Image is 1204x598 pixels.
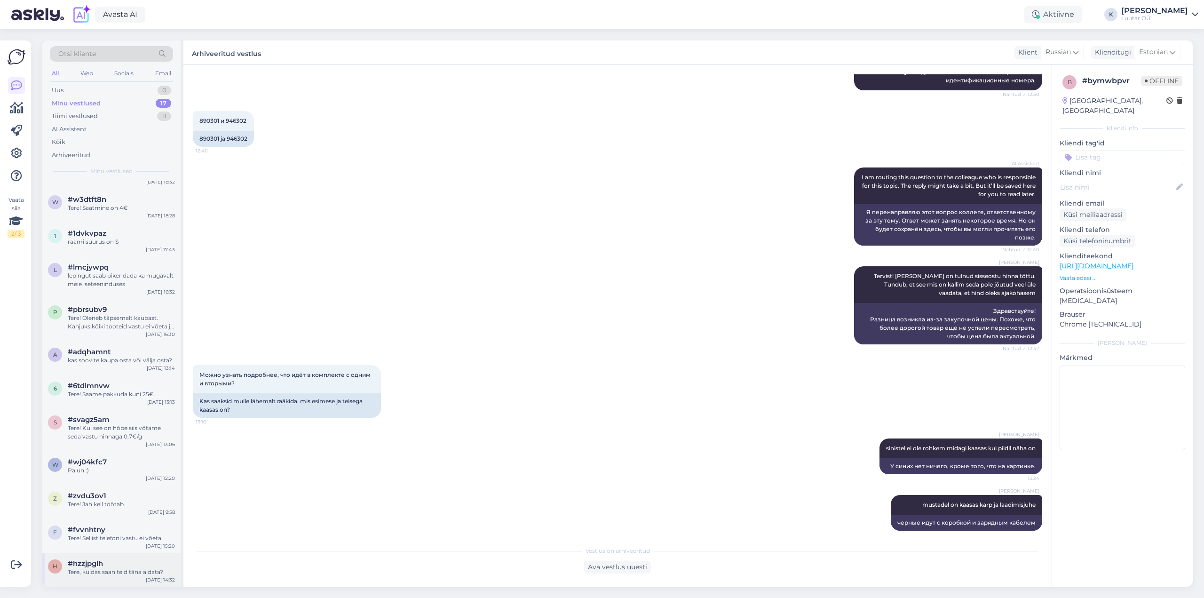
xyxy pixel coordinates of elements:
[68,271,175,288] div: lepingut saab pikendada ka mugavalt meie iseteeninduses
[1121,7,1188,15] div: [PERSON_NAME]
[1060,235,1135,247] div: Küsi telefoninumbrit
[886,445,1036,452] span: sinistel ei ole rohkem midagi kaasas kui pildil näha on
[999,259,1039,266] span: [PERSON_NAME]
[146,246,175,253] div: [DATE] 17:43
[146,288,175,295] div: [DATE] 16:32
[8,48,25,66] img: Askly Logo
[68,305,107,314] span: #pbrsubv9
[52,199,58,206] span: w
[52,461,58,468] span: w
[1060,262,1133,270] a: [URL][DOMAIN_NAME]
[53,529,57,536] span: f
[1141,76,1182,86] span: Offline
[1060,208,1126,221] div: Küsi meiliaadressi
[156,99,171,108] div: 17
[1060,251,1185,261] p: Klienditeekond
[1004,160,1039,167] span: AI Assistent
[1082,75,1141,87] div: # bymwbpvr
[1060,199,1185,208] p: Kliendi email
[68,263,109,271] span: #lmcjywpq
[68,526,105,534] span: #fvvnhtny
[68,415,110,424] span: #svagz5am
[52,151,90,160] div: Arhiveeritud
[153,67,173,80] div: Email
[54,419,57,426] span: s
[54,232,56,239] span: 1
[862,174,1037,198] span: I am routing this question to the colleague who is responsible for this topic. The reply might ta...
[1003,345,1039,352] span: Nähtud ✓ 12:47
[147,399,175,406] div: [DATE] 13:13
[68,195,106,204] span: #w3dtft8n
[68,458,107,466] span: #wj04kfc7
[199,371,372,387] span: Можно узнать подробнее, что идёт в комплекте с одним и вторыми?
[53,495,57,502] span: z
[999,487,1039,494] span: [PERSON_NAME]
[68,568,175,576] div: Tere, kuidas saan teid täna aidata?
[68,466,175,475] div: Palun :)
[68,356,175,365] div: kas soovite kaupa osta või välja osta?
[879,458,1042,474] div: У синих нет ничего, кроме того, что на картинке.
[874,272,1037,296] span: Tervist! [PERSON_NAME] on tulnud sisseostu hinna tõttu. Tundub, et see mis on kallim seda pole jõ...
[68,238,175,246] div: raami suurus on S
[1046,47,1071,57] span: Russian
[1024,6,1082,23] div: Aktiivne
[52,86,63,95] div: Uus
[1060,339,1185,347] div: [PERSON_NAME]
[54,385,57,392] span: 6
[112,67,135,80] div: Socials
[147,365,175,372] div: [DATE] 13:14
[68,424,175,441] div: Tere! Kui see on hõbe siis võtame seda vastu hinnaga 0,7€/g
[146,475,175,482] div: [DATE] 12:20
[1060,353,1185,363] p: Märkmed
[1060,150,1185,164] input: Lisa tag
[158,86,171,95] div: 0
[1091,48,1131,57] div: Klienditugi
[148,509,175,516] div: [DATE] 9:58
[146,576,175,583] div: [DATE] 14:32
[1062,96,1166,116] div: [GEOGRAPHIC_DATA], [GEOGRAPHIC_DATA]
[52,125,87,134] div: AI Assistent
[1060,182,1174,192] input: Lisa nimi
[1060,225,1185,235] p: Kliendi telefon
[1068,79,1072,86] span: b
[196,418,231,425] span: 13:16
[1003,91,1039,98] span: Nähtud ✓ 12:30
[68,390,175,399] div: Tere! Saame pakkuda kuni 25€
[8,230,24,238] div: 2 / 3
[196,147,231,154] span: 12:40
[68,229,106,238] span: #1dvkvpaz
[1002,246,1039,253] span: Nähtud ✓ 12:40
[584,561,651,574] div: Ava vestlus uuesti
[199,117,246,124] span: 890301 и 946302
[52,112,98,121] div: Tiimi vestlused
[8,196,24,238] div: Vaata siia
[52,137,65,147] div: Kõik
[1104,8,1117,21] div: K
[146,212,175,219] div: [DATE] 18:28
[68,204,175,212] div: Tere! Saatmine on 4€
[1060,319,1185,329] p: Chrome [TECHNICAL_ID]
[586,547,650,555] span: Vestlus on arhiveeritud
[95,7,145,23] a: Avasta AI
[1004,531,1039,538] span: 13:24
[854,204,1042,246] div: Я перенаправляю этот вопрос коллеге, ответственному за эту тему. Ответ может занять некоторое вре...
[68,492,106,500] span: #zvdu3ov1
[1121,7,1198,22] a: [PERSON_NAME]Luutar OÜ
[54,266,57,273] span: l
[192,46,261,59] label: Arhiveeritud vestlus
[90,167,133,175] span: Minu vestlused
[1060,168,1185,178] p: Kliendi nimi
[58,49,96,59] span: Otsi kliente
[1014,48,1038,57] div: Klient
[68,348,111,356] span: #adqhamnt
[146,441,175,448] div: [DATE] 13:06
[79,67,95,80] div: Web
[146,542,175,550] div: [DATE] 15:20
[50,67,61,80] div: All
[1060,286,1185,296] p: Operatsioonisüsteem
[53,309,57,316] span: p
[1139,47,1168,57] span: Estonian
[53,563,57,570] span: h
[891,515,1042,531] div: черные идут с коробкой и зарядным кабелем
[68,559,103,568] span: #hzzjpglh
